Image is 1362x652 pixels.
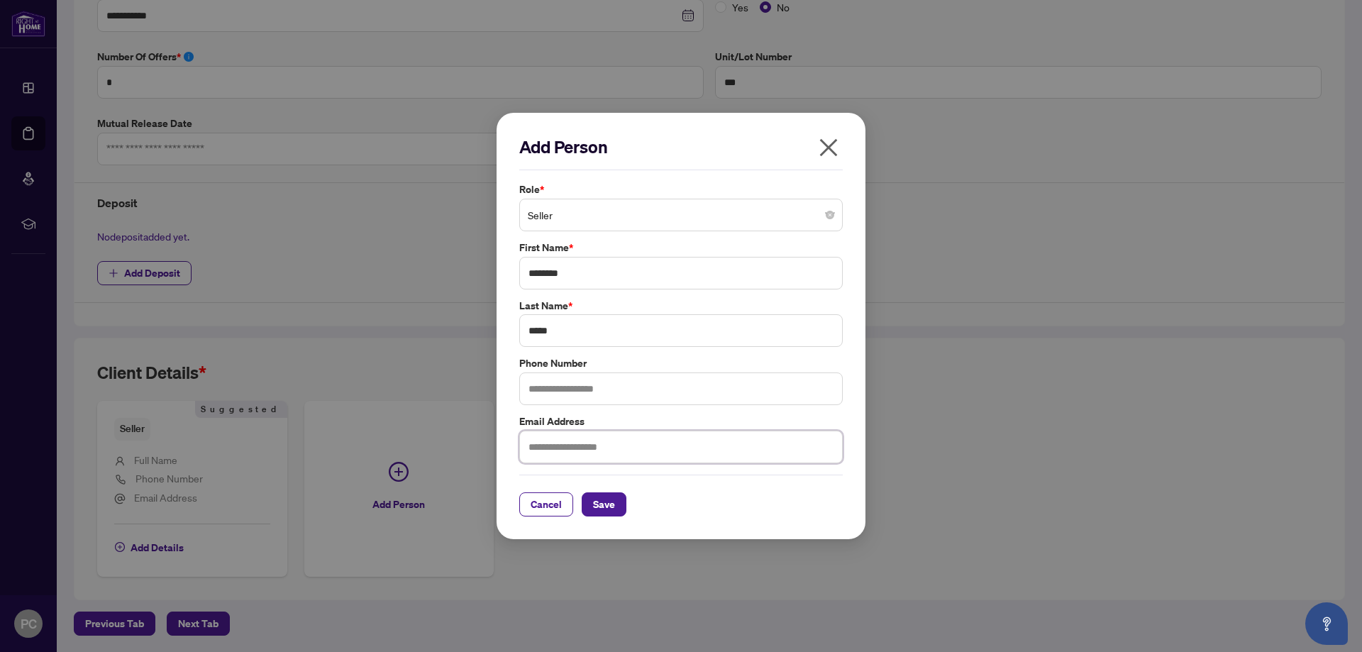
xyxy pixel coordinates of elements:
label: Last Name [519,298,843,314]
label: Role [519,182,843,197]
h2: Add Person [519,136,843,158]
label: Email Address [519,414,843,429]
button: Save [582,492,626,516]
span: close [817,136,840,159]
span: close-circle [826,211,834,219]
label: First Name [519,240,843,255]
span: Save [593,493,615,516]
button: Cancel [519,492,573,516]
span: Cancel [531,493,562,516]
label: Phone Number [519,355,843,371]
span: Seller [528,201,834,228]
button: Open asap [1305,602,1348,645]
